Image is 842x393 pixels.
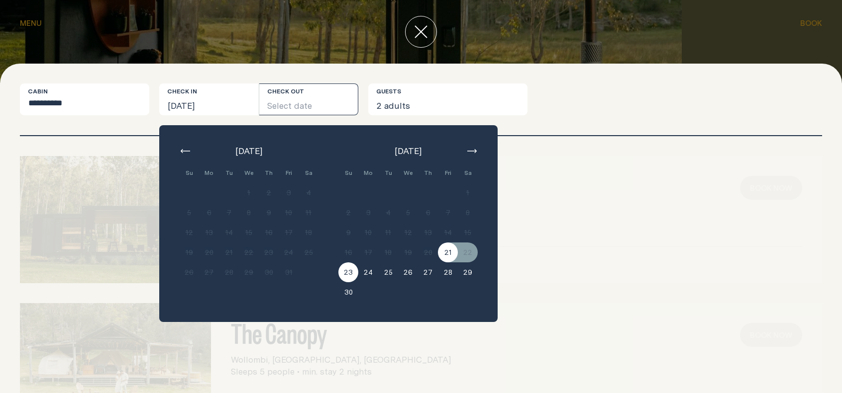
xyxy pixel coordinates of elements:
button: 12 [398,223,418,242]
button: 10 [279,203,299,223]
button: 27 [199,262,219,282]
button: 1 [239,183,259,203]
button: Select date [259,83,359,115]
button: 2 [338,203,358,223]
button: 15 [239,223,259,242]
button: 2 adults [368,83,527,115]
button: 8 [239,203,259,223]
div: Su [179,163,199,183]
div: Tu [378,163,398,183]
button: 11 [378,223,398,242]
button: 22 [458,242,478,262]
button: 4 [378,203,398,223]
div: Fri [438,163,458,183]
button: 25 [378,262,398,282]
button: 5 [179,203,199,223]
button: 28 [219,262,239,282]
button: 1 [458,183,478,203]
button: 5 [398,203,418,223]
button: 16 [259,223,279,242]
button: 6 [199,203,219,223]
button: 24 [358,262,378,282]
label: Guests [376,87,401,95]
button: 7 [219,203,239,223]
div: Mo [199,163,219,183]
div: Sa [458,163,478,183]
div: Tu [219,163,239,183]
button: 26 [179,262,199,282]
button: 16 [338,242,358,262]
button: 22 [239,242,259,262]
button: 27 [418,262,438,282]
button: 14 [219,223,239,242]
button: 2 [259,183,279,203]
div: Sa [299,163,318,183]
button: 9 [338,223,358,242]
button: 17 [279,223,299,242]
div: We [398,163,418,183]
button: 30 [259,262,279,282]
button: 18 [378,242,398,262]
button: 21 [219,242,239,262]
button: 29 [458,262,478,282]
button: 23 [338,262,358,282]
button: 20 [199,242,219,262]
button: 3 [358,203,378,223]
button: 11 [299,203,318,223]
button: 20 [418,242,438,262]
button: 30 [338,282,358,302]
button: 26 [398,262,418,282]
span: [DATE] [235,145,262,157]
div: Th [418,163,438,183]
label: Cabin [28,87,48,95]
button: 18 [299,223,318,242]
button: 13 [418,223,438,242]
button: 4 [299,183,318,203]
div: We [239,163,259,183]
button: 29 [239,262,259,282]
div: Mo [358,163,378,183]
span: [DATE] [395,145,421,157]
button: 6 [418,203,438,223]
button: 23 [259,242,279,262]
button: 14 [438,223,458,242]
button: 21 [438,242,458,262]
button: 25 [299,242,318,262]
button: 3 [279,183,299,203]
div: Th [259,163,279,183]
button: 31 [279,262,299,282]
button: [DATE] [159,83,259,115]
button: 12 [179,223,199,242]
button: 24 [279,242,299,262]
button: 8 [458,203,478,223]
button: 9 [259,203,279,223]
button: close [405,16,437,48]
button: 28 [438,262,458,282]
button: 7 [438,203,458,223]
div: Su [338,163,358,183]
button: 19 [179,242,199,262]
button: 13 [199,223,219,242]
div: Fri [279,163,299,183]
button: 17 [358,242,378,262]
button: 10 [358,223,378,242]
button: 19 [398,242,418,262]
button: 15 [458,223,478,242]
